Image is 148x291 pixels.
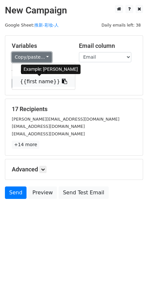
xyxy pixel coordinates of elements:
[79,42,136,49] h5: Email column
[12,141,39,149] a: +14 more
[5,186,27,199] a: Send
[5,5,143,16] h2: New Campaign
[5,23,59,28] small: Google Sheet:
[21,65,81,74] div: Example: [PERSON_NAME]
[12,131,85,136] small: [EMAIL_ADDRESS][DOMAIN_NAME]
[12,166,136,173] h5: Advanced
[59,186,108,199] a: Send Test Email
[12,76,75,87] a: {{first name}}
[115,260,148,291] iframe: Chat Widget
[12,117,120,122] small: [PERSON_NAME][EMAIL_ADDRESS][DOMAIN_NAME]
[12,124,85,129] small: [EMAIL_ADDRESS][DOMAIN_NAME]
[99,22,143,29] span: Daily emails left: 38
[12,42,69,49] h5: Variables
[28,186,57,199] a: Preview
[34,23,59,28] a: 推新-彩妆-人
[12,106,136,113] h5: 17 Recipients
[99,23,143,28] a: Daily emails left: 38
[12,52,52,62] a: Copy/paste...
[12,66,75,76] a: {{Email}}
